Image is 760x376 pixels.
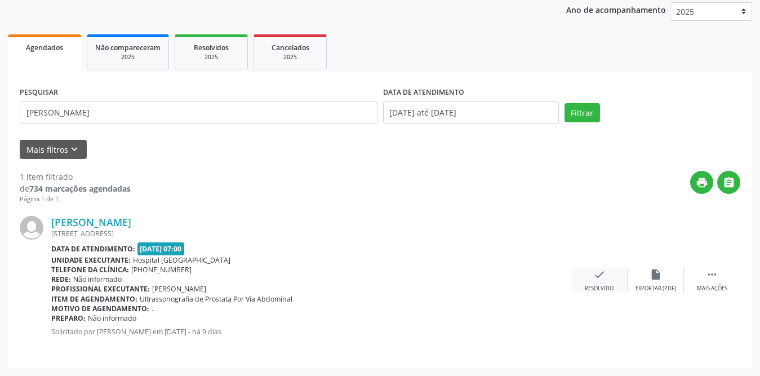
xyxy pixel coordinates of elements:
span: Hospital [GEOGRAPHIC_DATA] [133,255,230,265]
div: [STREET_ADDRESS] [51,229,571,238]
label: DATA DE ATENDIMENTO [383,84,464,101]
span: Não informado [73,275,122,284]
span: [DATE] 07:00 [137,242,185,255]
span: Ultrassonografia de Prostata Por Via Abdominal [140,294,292,304]
p: Ano de acompanhamento [566,2,666,16]
div: Exportar (PDF) [635,285,676,293]
input: Nome, CNS [20,101,377,124]
span: [PHONE_NUMBER] [131,265,192,275]
div: Resolvido [585,285,614,293]
span: . [152,304,153,313]
div: 2025 [95,53,161,61]
b: Preparo: [51,313,86,323]
div: 1 item filtrado [20,171,131,183]
b: Unidade executante: [51,255,131,265]
i: check [593,268,606,281]
label: PESQUISAR [20,84,58,101]
input: Selecione um intervalo [383,101,559,124]
div: 2025 [183,53,239,61]
b: Telefone da clínica: [51,265,129,275]
b: Profissional executante: [51,284,150,294]
div: 2025 [262,53,318,61]
span: Cancelados [272,43,309,52]
span: Não informado [88,313,136,323]
b: Data de atendimento: [51,244,135,254]
div: Página 1 de 1 [20,194,131,204]
b: Motivo de agendamento: [51,304,149,313]
div: Mais ações [697,285,727,293]
i:  [723,176,735,189]
div: de [20,183,131,194]
i:  [706,268,718,281]
i: keyboard_arrow_down [68,143,81,156]
i: insert_drive_file [650,268,662,281]
button:  [717,171,740,194]
b: Item de agendamento: [51,294,137,304]
b: Rede: [51,275,71,284]
strong: 734 marcações agendadas [29,183,131,194]
a: [PERSON_NAME] [51,216,131,228]
i: print [696,176,708,189]
button: print [690,171,713,194]
img: img [20,216,43,240]
span: [PERSON_NAME] [152,284,206,294]
span: Não compareceram [95,43,161,52]
button: Filtrar [565,103,600,122]
span: Agendados [26,43,63,52]
span: Resolvidos [194,43,229,52]
button: Mais filtroskeyboard_arrow_down [20,140,87,160]
p: Solicitado por [PERSON_NAME] em [DATE] - há 9 dias [51,327,571,337]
